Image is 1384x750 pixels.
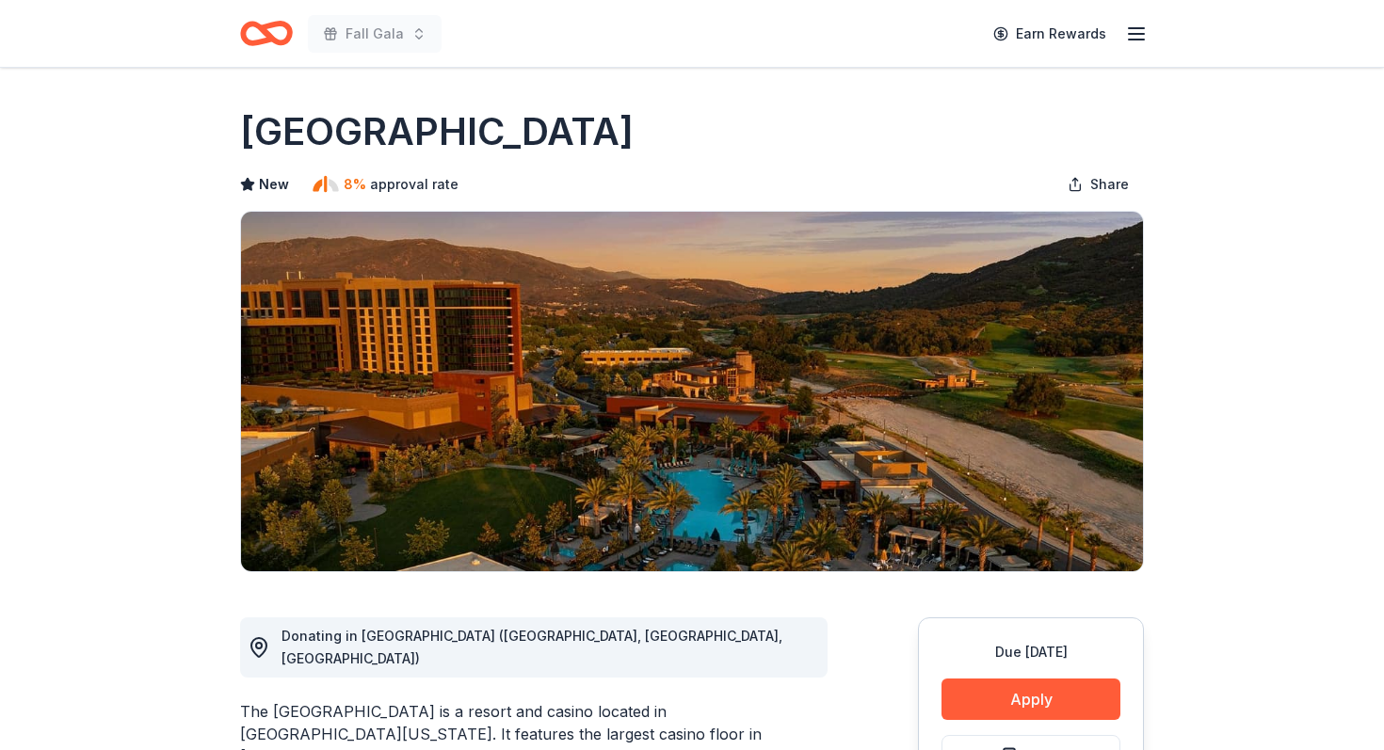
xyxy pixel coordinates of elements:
button: Fall Gala [308,15,442,53]
div: Due [DATE] [941,641,1120,663]
img: Image for Pechanga Resort Casino [241,212,1143,571]
span: 8% [344,173,366,196]
span: approval rate [370,173,459,196]
h1: [GEOGRAPHIC_DATA] [240,105,634,158]
span: Share [1090,173,1129,196]
a: Earn Rewards [982,17,1118,51]
a: Home [240,11,293,56]
span: Donating in [GEOGRAPHIC_DATA] ([GEOGRAPHIC_DATA], [GEOGRAPHIC_DATA], [GEOGRAPHIC_DATA]) [282,628,782,666]
span: New [259,173,289,196]
button: Share [1053,166,1144,203]
button: Apply [941,678,1120,720]
span: Fall Gala [346,23,404,45]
